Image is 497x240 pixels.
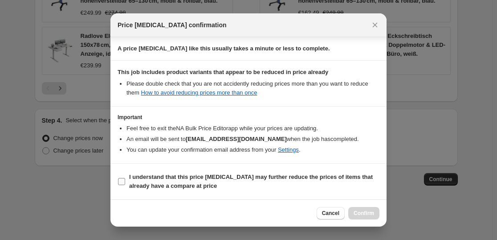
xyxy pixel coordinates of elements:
[141,89,257,96] a: How to avoid reducing prices more than once
[126,124,379,133] li: Feel free to exit the NA Bulk Price Editor app while your prices are updating.
[118,45,330,52] b: A price [MEDICAL_DATA] like this usually takes a minute or less to complete.
[118,114,379,121] h3: Important
[126,145,379,154] li: You can update your confirmation email address from your .
[126,135,379,144] li: An email will be sent to when the job has completed .
[129,174,373,189] b: I understand that this price [MEDICAL_DATA] may further reduce the prices of items that already h...
[118,21,227,29] span: Price [MEDICAL_DATA] confirmation
[278,146,299,153] a: Settings
[118,69,328,75] b: This job includes product variants that appear to be reduced in price already
[317,207,345,219] button: Cancel
[322,210,339,217] span: Cancel
[126,79,379,97] li: Please double check that you are not accidently reducing prices more than you want to reduce them
[186,136,287,142] b: [EMAIL_ADDRESS][DOMAIN_NAME]
[369,19,381,31] button: Close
